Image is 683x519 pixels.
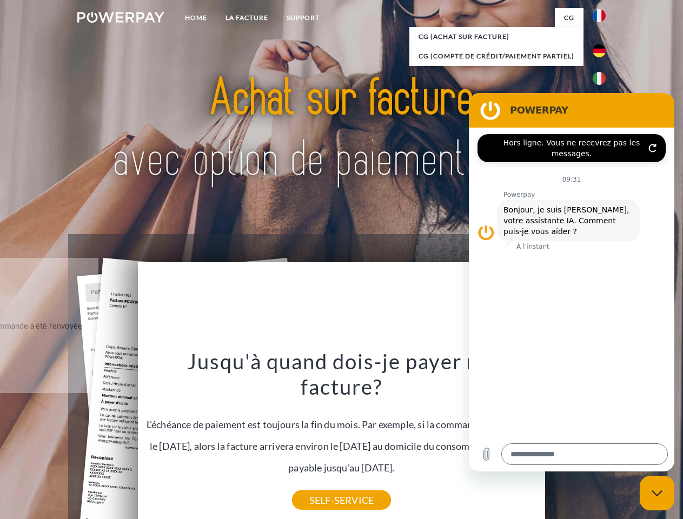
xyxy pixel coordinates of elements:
[409,46,583,66] a: CG (Compte de crédit/paiement partiel)
[292,490,391,510] a: SELF-SERVICE
[593,72,606,85] img: it
[176,8,216,28] a: Home
[469,93,674,471] iframe: Fenêtre de messagerie
[277,8,329,28] a: Support
[144,348,539,400] h3: Jusqu'à quand dois-je payer ma facture?
[103,52,580,207] img: title-powerpay_fr.svg
[77,12,164,23] img: logo-powerpay-white.svg
[555,8,583,28] a: CG
[144,348,539,500] div: L'échéance de paiement est toujours la fin du mois. Par exemple, si la commande a été passée le [...
[593,9,606,22] img: fr
[216,8,277,28] a: LA FACTURE
[593,44,606,57] img: de
[640,476,674,510] iframe: Bouton de lancement de la fenêtre de messagerie, conversation en cours
[409,27,583,46] a: CG (achat sur facture)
